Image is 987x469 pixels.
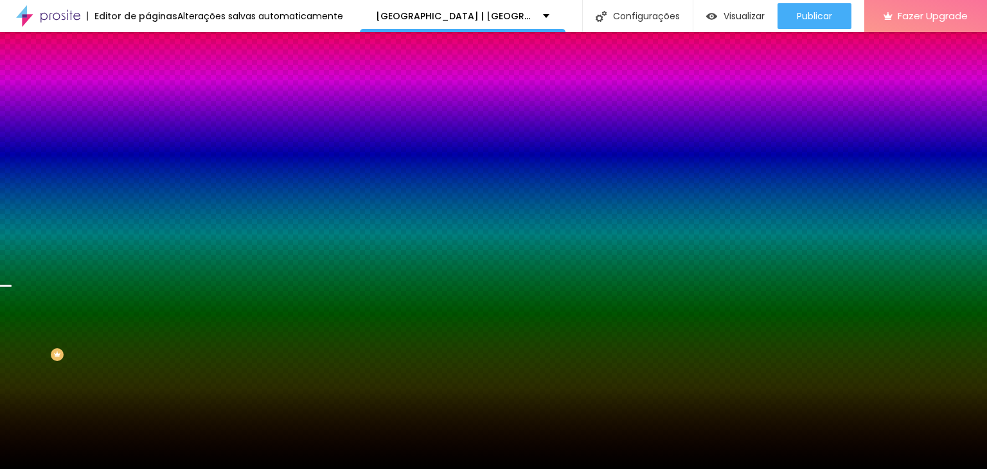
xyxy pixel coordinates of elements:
button: Publicar [778,3,851,29]
div: Alterações salvas automaticamente [177,12,343,21]
span: Visualizar [724,11,765,21]
span: Publicar [797,11,832,21]
button: Visualizar [693,3,778,29]
span: Fazer Upgrade [898,10,968,21]
p: [GEOGRAPHIC_DATA] | [GEOGRAPHIC_DATA] [376,12,533,21]
img: Icone [596,11,607,22]
img: view-1.svg [706,11,717,22]
div: Editor de páginas [87,12,177,21]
